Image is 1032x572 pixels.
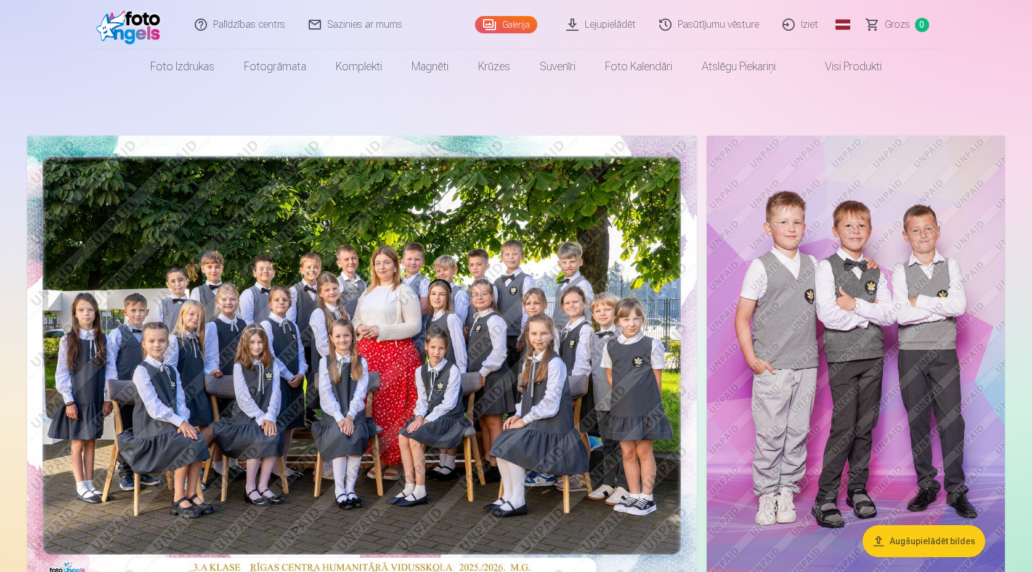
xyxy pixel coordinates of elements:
[397,49,463,84] a: Magnēti
[136,49,229,84] a: Foto izdrukas
[885,17,910,32] span: Grozs
[687,49,790,84] a: Atslēgu piekariņi
[915,18,929,32] span: 0
[590,49,687,84] a: Foto kalendāri
[863,525,985,557] button: Augšupielādēt bildes
[525,49,590,84] a: Suvenīri
[475,16,537,33] a: Galerija
[229,49,321,84] a: Fotogrāmata
[321,49,397,84] a: Komplekti
[463,49,525,84] a: Krūzes
[790,49,896,84] a: Visi produkti
[96,5,167,44] img: /fa1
